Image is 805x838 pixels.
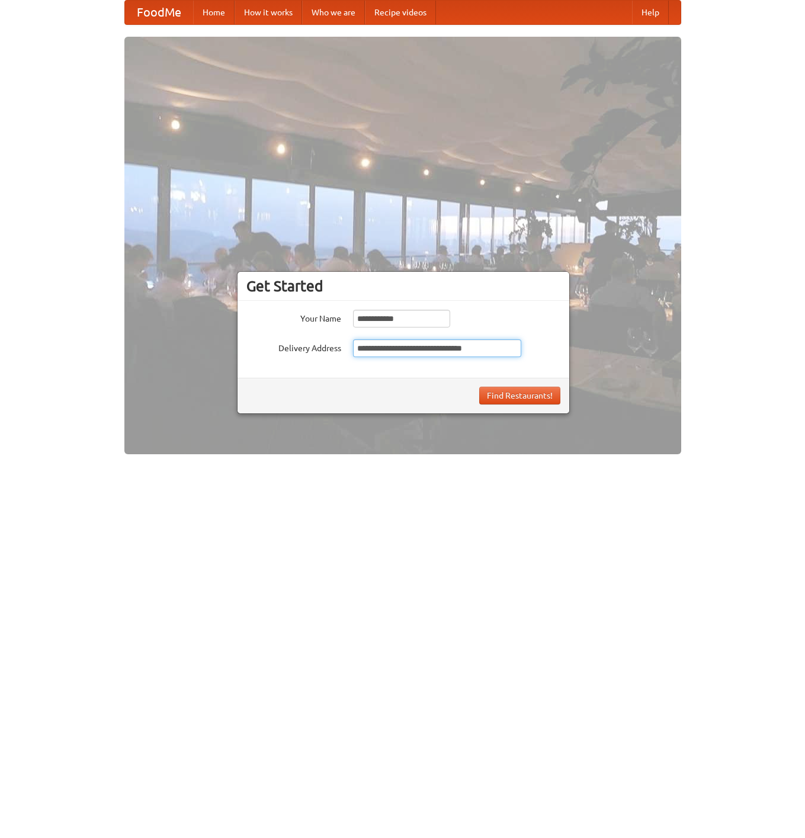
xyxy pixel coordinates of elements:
label: Your Name [246,310,341,325]
a: FoodMe [125,1,193,24]
h3: Get Started [246,277,560,295]
label: Delivery Address [246,339,341,354]
a: Home [193,1,235,24]
a: Who we are [302,1,365,24]
a: How it works [235,1,302,24]
a: Help [632,1,669,24]
a: Recipe videos [365,1,436,24]
button: Find Restaurants! [479,387,560,404]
